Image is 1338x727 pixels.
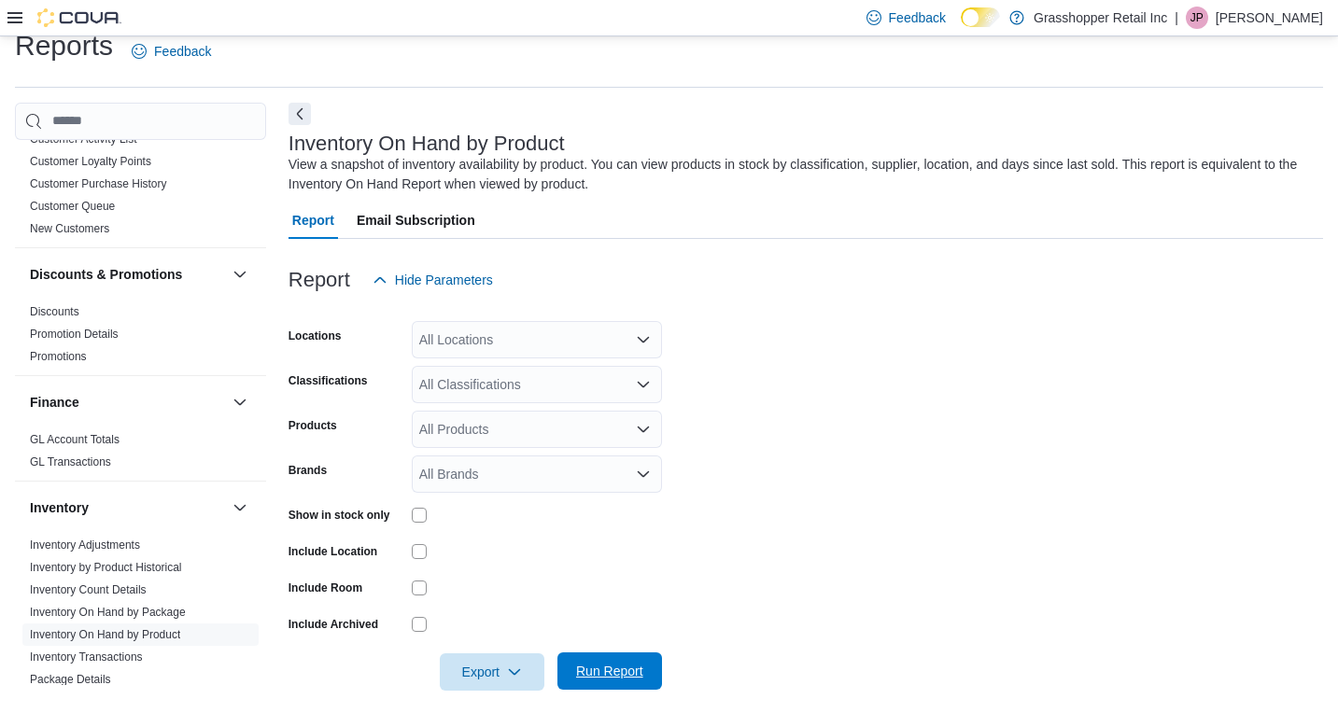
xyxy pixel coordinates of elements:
[30,393,225,412] button: Finance
[889,8,946,27] span: Feedback
[1175,7,1178,29] p: |
[15,301,266,375] div: Discounts & Promotions
[357,202,475,239] span: Email Subscription
[30,628,180,641] a: Inventory On Hand by Product
[636,422,651,437] button: Open list of options
[15,428,266,481] div: Finance
[289,617,378,632] label: Include Archived
[636,332,651,347] button: Open list of options
[30,455,111,468] a: GL Transactions
[30,561,182,574] a: Inventory by Product Historical
[1034,7,1167,29] p: Grasshopper Retail Inc
[30,498,225,517] button: Inventory
[395,271,493,289] span: Hide Parameters
[30,155,151,168] a: Customer Loyalty Points
[365,261,500,299] button: Hide Parameters
[15,128,266,247] div: Customer
[30,305,79,318] a: Discounts
[154,42,211,61] span: Feedback
[30,133,137,146] a: Customer Activity List
[961,7,1000,27] input: Dark Mode
[30,583,147,596] a: Inventory Count Details
[289,155,1314,194] div: View a snapshot of inventory availability by product. You can view products in stock by classific...
[636,467,651,482] button: Open list of options
[289,580,362,595] label: Include Room
[451,653,533,691] span: Export
[229,263,251,286] button: Discounts & Promotions
[30,328,119,341] a: Promotion Details
[30,350,87,363] a: Promotions
[289,329,342,343] label: Locations
[289,418,337,433] label: Products
[961,27,962,28] span: Dark Mode
[30,433,120,446] a: GL Account Totals
[1190,7,1204,29] span: JP
[289,133,565,155] h3: Inventory On Hand by Product
[1216,7,1323,29] p: [PERSON_NAME]
[30,200,115,213] a: Customer Queue
[15,27,113,64] h1: Reports
[289,269,350,291] h3: Report
[30,498,89,517] h3: Inventory
[124,33,218,70] a: Feedback
[289,463,327,478] label: Brands
[576,662,643,680] span: Run Report
[30,538,140,552] a: Inventory Adjustments
[289,508,390,523] label: Show in stock only
[1186,7,1208,29] div: Joe Postnikoff
[557,652,662,690] button: Run Report
[30,265,225,284] button: Discounts & Promotions
[30,606,186,619] a: Inventory On Hand by Package
[30,650,143,664] a: Inventory Transactions
[229,496,251,519] button: Inventory
[229,391,251,413] button: Finance
[30,177,167,190] a: Customer Purchase History
[30,393,79,412] h3: Finance
[30,265,182,284] h3: Discounts & Promotions
[289,103,311,125] button: Next
[289,373,368,388] label: Classifications
[440,653,544,691] button: Export
[292,202,334,239] span: Report
[289,544,377,559] label: Include Location
[30,222,109,235] a: New Customers
[636,377,651,392] button: Open list of options
[37,8,121,27] img: Cova
[30,673,111,686] a: Package Details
